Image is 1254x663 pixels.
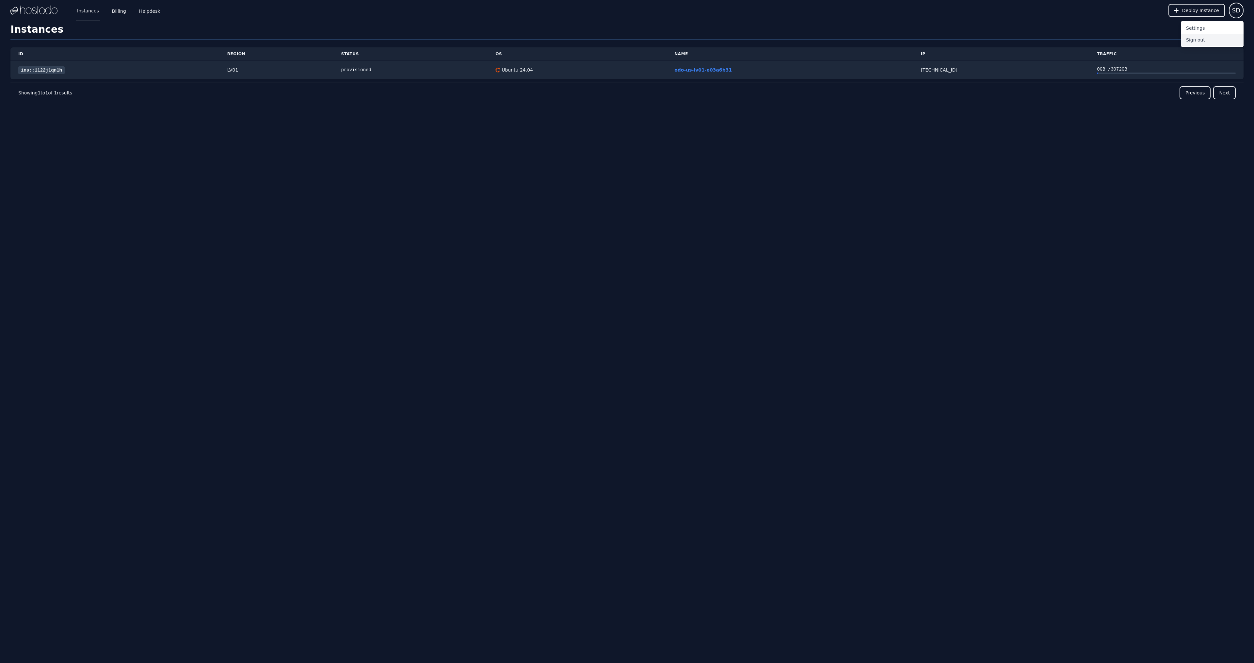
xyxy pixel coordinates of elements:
[227,67,326,73] div: LV01
[1181,22,1244,34] button: Settings
[38,90,40,95] span: 1
[1097,66,1236,73] div: 0 GB / 3072 GB
[1229,3,1244,18] button: User menu
[674,67,732,73] a: odo-us-lv01-e03a6b31
[667,47,913,61] th: Name
[500,67,533,73] div: Ubuntu 24.04
[10,24,1244,40] h1: Instances
[10,47,219,61] th: ID
[1232,6,1240,15] span: SD
[10,6,57,15] img: Logo
[333,47,488,61] th: Status
[1089,47,1244,61] th: Traffic
[1180,86,1211,99] button: Previous
[18,90,72,96] p: Showing to of results
[18,66,65,74] a: ins::1l22j1qnlh
[45,90,48,95] span: 1
[1182,7,1219,14] span: Deploy Instance
[341,67,480,73] div: provisioned
[488,47,667,61] th: OS
[54,90,57,95] span: 1
[1181,34,1244,46] button: Sign out
[219,47,333,61] th: Region
[921,67,1082,73] div: [TECHNICAL_ID]
[1168,4,1225,17] button: Deploy Instance
[495,68,500,73] img: Ubuntu 24.04
[10,82,1244,103] nav: Pagination
[913,47,1089,61] th: IP
[1213,86,1236,99] button: Next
